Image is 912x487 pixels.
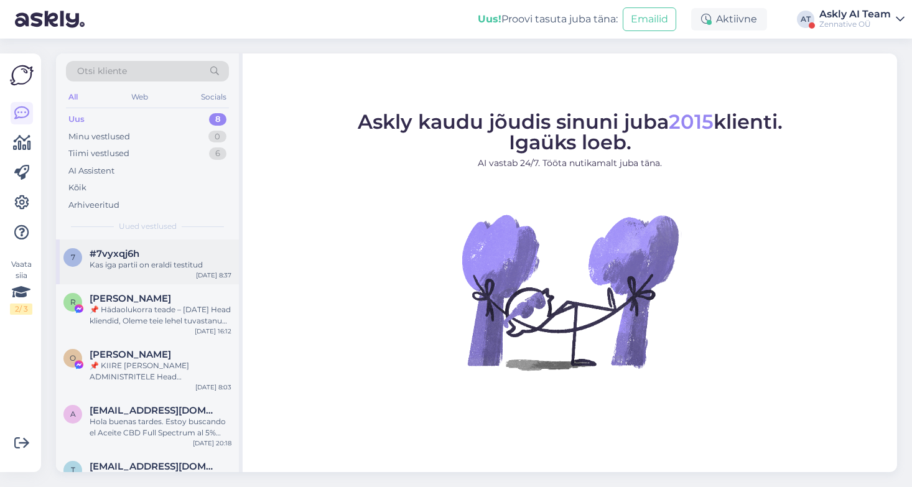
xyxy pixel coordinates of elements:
div: Zennative OÜ [819,19,891,29]
div: Hola buenas tardes. Estoy buscando el Aceite CBD Full Spectrum al 5% para uso veterinario. [90,416,231,438]
div: [DATE] 16:12 [195,327,231,336]
span: O [70,353,76,363]
b: Uus! [478,13,501,25]
div: 📌 KIIRE [PERSON_NAME] ADMINISTRITELE Head administraatorid, Avastasime just teie lehe kogukonna j... [90,360,231,383]
span: tomsonruth@gmail.com [90,461,219,472]
div: Minu vestlused [68,131,130,143]
img: No Chat active [458,180,682,404]
div: Proovi tasuta juba täna: [478,12,618,27]
span: 2015 [669,109,714,134]
div: Vaata siia [10,259,32,315]
span: t [71,465,75,475]
span: Askly kaudu jõudis sinuni juba klienti. Igaüks loeb. [358,109,783,154]
div: Kõik [68,182,86,194]
button: Emailid [623,7,676,31]
div: 6 [209,147,226,160]
div: All [66,89,80,105]
span: Otsi kliente [77,65,127,78]
div: Askly AI Team [819,9,891,19]
span: Uued vestlused [119,221,177,232]
span: andrea_110471@hotmail.com [90,405,219,416]
span: 7 [71,253,75,262]
div: Kas iga partii on eraldi testitud [90,259,231,271]
a: Askly AI TeamZennative OÜ [819,9,905,29]
div: [DATE] 20:18 [193,438,231,448]
span: a [70,409,76,419]
div: 0 [208,131,226,143]
span: Raymond Ventusa [90,293,171,304]
div: 📌 Hädaolukorra teade – [DATE] Head kliendid, Oleme teie lehel tuvastanud sisu, mis [PERSON_NAME] ... [90,304,231,327]
div: Web [129,89,151,105]
div: Aktiivne [691,8,767,30]
span: R [70,297,76,307]
div: Tiimi vestlused [68,147,129,160]
span: #7vyxqj6h [90,248,139,259]
div: Arhiveeritud [68,199,119,211]
div: [DATE] 8:03 [195,383,231,392]
div: [DATE] 8:37 [196,271,231,280]
p: AI vastab 24/7. Tööta nutikamalt juba täna. [358,157,783,170]
div: 8 [209,113,226,126]
div: AI Assistent [68,165,114,177]
span: Olivia Bambi [90,349,171,360]
div: AT [797,11,814,28]
img: Askly Logo [10,63,34,87]
div: Socials [198,89,229,105]
div: Uus [68,113,85,126]
div: 2 / 3 [10,304,32,315]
